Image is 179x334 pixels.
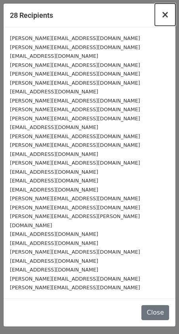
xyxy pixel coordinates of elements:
[155,4,175,26] button: Close
[10,187,98,193] small: [EMAIL_ADDRESS][DOMAIN_NAME]
[10,213,140,228] small: [PERSON_NAME][EMAIL_ADDRESS][PERSON_NAME][DOMAIN_NAME]
[10,62,140,68] small: [PERSON_NAME][EMAIL_ADDRESS][DOMAIN_NAME]
[10,98,140,104] small: [PERSON_NAME][EMAIL_ADDRESS][DOMAIN_NAME]
[10,10,53,21] h5: 28 Recipients
[10,44,140,50] small: [PERSON_NAME][EMAIL_ADDRESS][DOMAIN_NAME]
[10,89,98,95] small: [EMAIL_ADDRESS][DOMAIN_NAME]
[10,205,140,211] small: [PERSON_NAME][EMAIL_ADDRESS][DOMAIN_NAME]
[10,151,98,157] small: [EMAIL_ADDRESS][DOMAIN_NAME]
[10,240,98,246] small: [EMAIL_ADDRESS][DOMAIN_NAME]
[10,276,140,282] small: [PERSON_NAME][EMAIL_ADDRESS][DOMAIN_NAME]
[10,195,140,201] small: [PERSON_NAME][EMAIL_ADDRESS][DOMAIN_NAME]
[10,133,140,139] small: [PERSON_NAME][EMAIL_ADDRESS][DOMAIN_NAME]
[10,106,140,112] small: [PERSON_NAME][EMAIL_ADDRESS][DOMAIN_NAME]
[10,80,140,86] small: [PERSON_NAME][EMAIL_ADDRESS][DOMAIN_NAME]
[10,142,140,148] small: [PERSON_NAME][EMAIL_ADDRESS][DOMAIN_NAME]
[10,35,140,41] small: [PERSON_NAME][EMAIL_ADDRESS][DOMAIN_NAME]
[10,116,140,121] small: [PERSON_NAME][EMAIL_ADDRESS][DOMAIN_NAME]
[139,296,179,334] iframe: Chat Widget
[161,9,169,20] span: ×
[10,71,140,77] small: [PERSON_NAME][EMAIL_ADDRESS][DOMAIN_NAME]
[10,53,98,59] small: [EMAIL_ADDRESS][DOMAIN_NAME]
[10,249,140,255] small: [PERSON_NAME][EMAIL_ADDRESS][DOMAIN_NAME]
[10,231,98,237] small: [EMAIL_ADDRESS][DOMAIN_NAME]
[10,267,98,273] small: [EMAIL_ADDRESS][DOMAIN_NAME]
[10,160,140,166] small: [PERSON_NAME][EMAIL_ADDRESS][DOMAIN_NAME]
[10,285,140,290] small: [PERSON_NAME][EMAIL_ADDRESS][DOMAIN_NAME]
[10,169,98,175] small: [EMAIL_ADDRESS][DOMAIN_NAME]
[10,258,98,264] small: [EMAIL_ADDRESS][DOMAIN_NAME]
[10,124,98,130] small: [EMAIL_ADDRESS][DOMAIN_NAME]
[10,178,98,184] small: [EMAIL_ADDRESS][DOMAIN_NAME]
